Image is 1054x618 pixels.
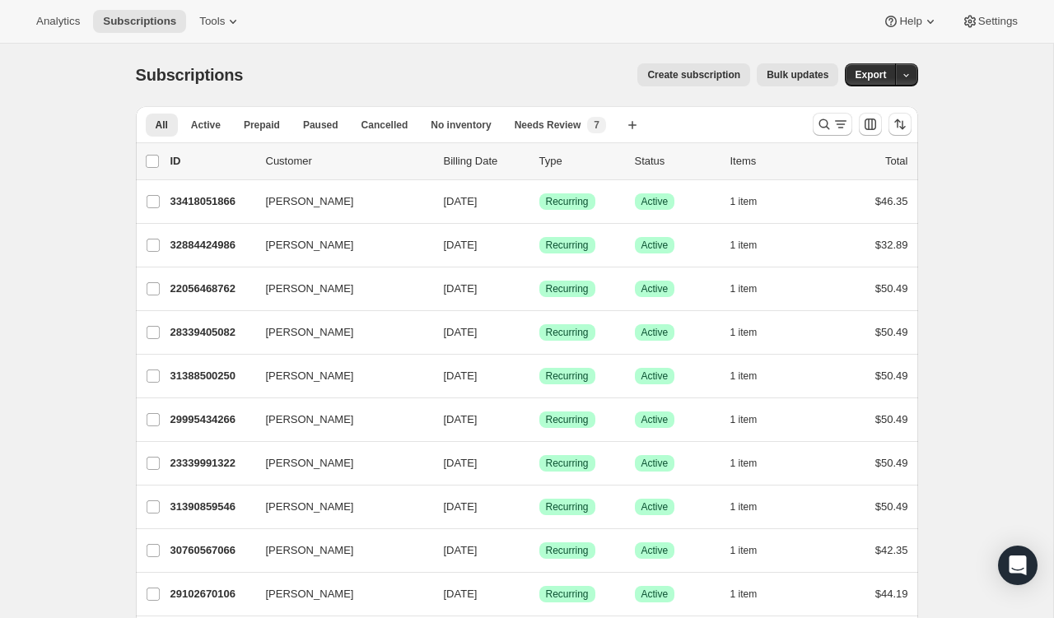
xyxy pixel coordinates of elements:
span: Recurring [546,500,589,513]
span: [PERSON_NAME] [266,542,354,559]
div: 29995434266[PERSON_NAME][DATE]SuccessRecurringSuccessActive1 item$50.49 [170,408,908,431]
span: [DATE] [444,500,478,513]
button: [PERSON_NAME] [256,537,421,564]
button: Create new view [619,114,646,137]
span: [DATE] [444,457,478,469]
span: $50.49 [875,369,908,382]
button: 1 item [730,583,776,606]
p: 31390859546 [170,499,253,515]
button: Help [873,10,948,33]
span: Create subscription [647,68,740,81]
button: [PERSON_NAME] [256,363,421,389]
p: Total [885,153,907,170]
button: 1 item [730,408,776,431]
span: Active [641,239,669,252]
span: [PERSON_NAME] [266,455,354,472]
span: Cancelled [361,118,408,132]
span: Recurring [546,282,589,295]
span: Active [641,195,669,208]
span: [PERSON_NAME] [266,281,354,297]
span: Active [641,457,669,470]
div: 31390859546[PERSON_NAME][DATE]SuccessRecurringSuccessActive1 item$50.49 [170,495,908,518]
span: Recurring [546,588,589,601]
p: 30760567066 [170,542,253,559]
span: Active [641,369,669,383]
span: Export [855,68,886,81]
span: Recurring [546,413,589,426]
div: 33418051866[PERSON_NAME][DATE]SuccessRecurringSuccessActive1 item$46.35 [170,190,908,213]
button: 1 item [730,452,776,475]
p: Billing Date [444,153,526,170]
button: Analytics [26,10,90,33]
span: $50.49 [875,282,908,295]
p: 33418051866 [170,193,253,210]
span: Active [641,588,669,601]
span: Active [641,544,669,557]
div: 29102670106[PERSON_NAME][DATE]SuccessRecurringSuccessActive1 item$44.19 [170,583,908,606]
span: Recurring [546,544,589,557]
span: [DATE] [444,326,478,338]
button: 1 item [730,495,776,518]
div: 23339991322[PERSON_NAME][DATE]SuccessRecurringSuccessActive1 item$50.49 [170,452,908,475]
span: [DATE] [444,588,478,600]
div: 30760567066[PERSON_NAME][DATE]SuccessRecurringSuccessActive1 item$42.35 [170,539,908,562]
span: $50.49 [875,413,908,425]
div: Items [730,153,813,170]
span: Tools [199,15,225,28]
button: [PERSON_NAME] [256,188,421,215]
button: [PERSON_NAME] [256,581,421,607]
span: Active [641,413,669,426]
p: 22056468762 [170,281,253,297]
button: Tools [189,10,251,33]
span: [PERSON_NAME] [266,411,354,428]
span: 1 item [730,413,758,426]
button: [PERSON_NAME] [256,319,421,346]
span: $46.35 [875,195,908,207]
span: $44.19 [875,588,908,600]
p: Customer [266,153,431,170]
div: 22056468762[PERSON_NAME][DATE]SuccessRecurringSuccessActive1 item$50.49 [170,277,908,300]
p: Status [635,153,717,170]
span: Subscriptions [136,66,244,84]
span: 1 item [730,326,758,339]
button: [PERSON_NAME] [256,407,421,433]
span: [DATE] [444,544,478,556]
span: 7 [594,118,599,132]
button: Export [845,63,896,86]
span: 1 item [730,369,758,383]
span: [PERSON_NAME] [266,368,354,384]
button: [PERSON_NAME] [256,276,421,302]
div: IDCustomerBilling DateTypeStatusItemsTotal [170,153,908,170]
span: Recurring [546,326,589,339]
button: Search and filter results [813,113,852,136]
span: Recurring [546,195,589,208]
span: All [156,118,168,132]
button: 1 item [730,365,776,388]
p: 28339405082 [170,324,253,341]
span: $50.49 [875,457,908,469]
span: Help [899,15,921,28]
p: 32884424986 [170,237,253,253]
span: Recurring [546,457,589,470]
span: 1 item [730,457,758,470]
p: 31388500250 [170,368,253,384]
span: Active [641,500,669,513]
div: Open Intercom Messenger [998,546,1038,585]
span: [PERSON_NAME] [266,237,354,253]
p: 23339991322 [170,455,253,472]
span: 1 item [730,500,758,513]
span: 1 item [730,588,758,601]
span: [DATE] [444,413,478,425]
div: 31388500250[PERSON_NAME][DATE]SuccessRecurringSuccessActive1 item$50.49 [170,365,908,388]
span: 1 item [730,544,758,557]
span: [PERSON_NAME] [266,586,354,602]
span: Active [641,326,669,339]
span: [DATE] [444,282,478,295]
span: $50.49 [875,326,908,338]
span: [PERSON_NAME] [266,324,354,341]
p: 29102670106 [170,586,253,602]
button: Subscriptions [93,10,186,33]
span: Bulk updates [767,68,828,81]
span: [DATE] [444,239,478,251]
div: 32884424986[PERSON_NAME][DATE]SuccessRecurringSuccessActive1 item$32.89 [170,234,908,257]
